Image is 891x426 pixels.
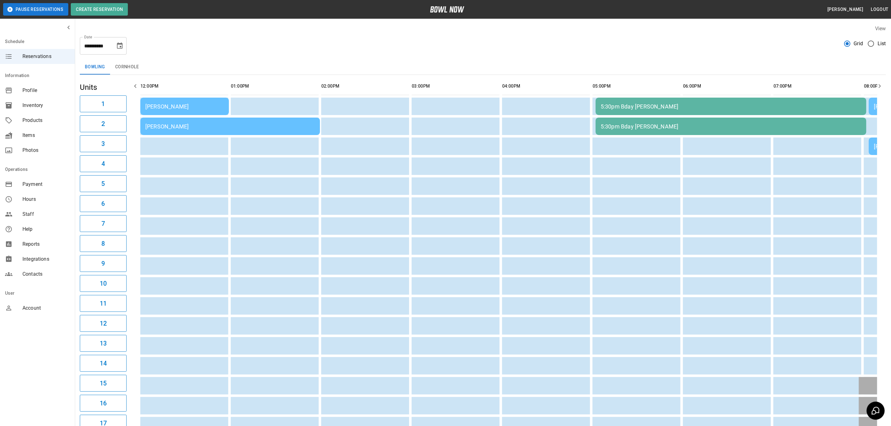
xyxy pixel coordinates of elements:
button: [PERSON_NAME] [825,4,866,15]
button: 7 [80,215,127,232]
span: Integrations [22,255,70,263]
span: Inventory [22,102,70,109]
button: 14 [80,355,127,372]
span: Staff [22,211,70,218]
div: 5:30pm Bday [PERSON_NAME] [601,103,861,110]
span: Reservations [22,53,70,60]
div: [PERSON_NAME] [145,103,224,110]
button: 16 [80,395,127,412]
span: Profile [22,87,70,94]
button: 3 [80,135,127,152]
span: List [878,40,886,47]
button: 11 [80,295,127,312]
span: Items [22,132,70,139]
h6: 16 [100,398,107,408]
img: logo [430,6,464,12]
button: 12 [80,315,127,332]
h6: 1 [101,99,105,109]
button: 1 [80,95,127,112]
span: Hours [22,196,70,203]
th: 01:00PM [231,77,319,95]
button: 4 [80,155,127,172]
span: Reports [22,240,70,248]
button: Bowling [80,60,110,75]
span: Payment [22,181,70,188]
div: 5:30pm Bday [PERSON_NAME] [601,123,861,130]
th: 02:00PM [321,77,409,95]
h6: 14 [100,358,107,368]
button: Pause Reservations [3,3,68,16]
h6: 3 [101,139,105,149]
h6: 9 [101,259,105,269]
span: Products [22,117,70,124]
span: Help [22,225,70,233]
button: 13 [80,335,127,352]
h6: 6 [101,199,105,209]
button: 10 [80,275,127,292]
button: Cornhole [110,60,144,75]
span: Grid [854,40,863,47]
button: Logout [869,4,891,15]
span: Photos [22,147,70,154]
th: 12:00PM [140,77,228,95]
button: 8 [80,235,127,252]
button: Choose date, selected date is Aug 30, 2025 [114,40,126,52]
button: 6 [80,195,127,212]
button: Create Reservation [71,3,128,16]
h5: Units [80,82,127,92]
label: View [875,26,886,31]
h6: 4 [101,159,105,169]
span: Account [22,304,70,312]
h6: 7 [101,219,105,229]
h6: 2 [101,119,105,129]
h6: 12 [100,318,107,328]
h6: 5 [101,179,105,189]
h6: 8 [101,239,105,249]
div: [PERSON_NAME] [145,123,315,130]
div: inventory tabs [80,60,886,75]
button: 2 [80,115,127,132]
h6: 10 [100,278,107,288]
button: 5 [80,175,127,192]
button: 9 [80,255,127,272]
h6: 13 [100,338,107,348]
th: 03:00PM [412,77,500,95]
h6: 15 [100,378,107,388]
h6: 11 [100,298,107,308]
button: 15 [80,375,127,392]
span: Contacts [22,270,70,278]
